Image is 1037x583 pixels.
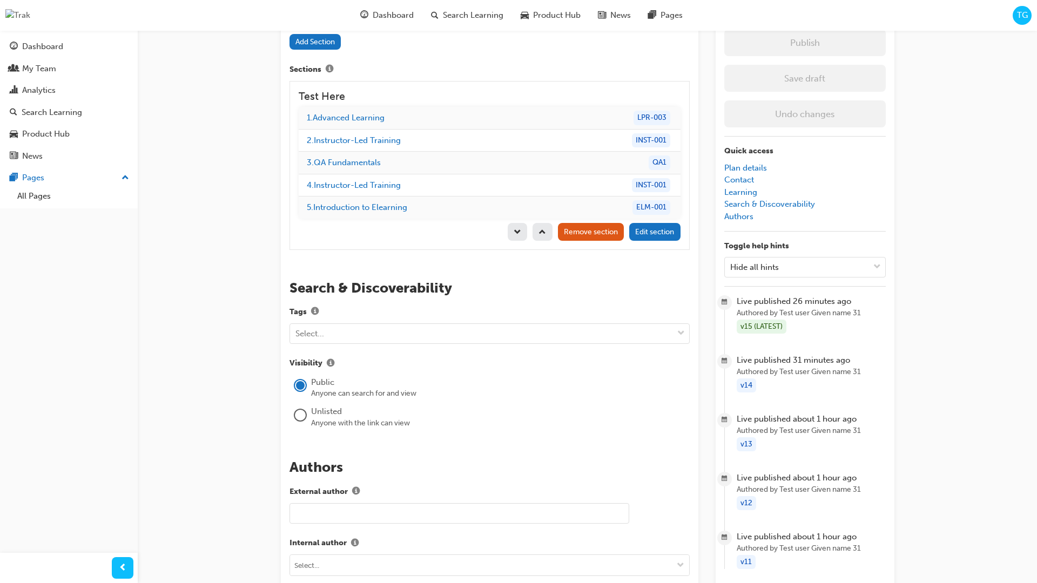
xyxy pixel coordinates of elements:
[737,554,756,569] div: v11
[4,80,133,100] a: Analytics
[4,168,133,188] button: Pages
[22,128,70,140] div: Product Hub
[289,34,341,50] button: Add Section
[724,199,815,209] a: Search & Discoverability
[360,9,368,22] span: guage-icon
[311,418,690,429] div: Anyone with the link can view
[648,9,656,22] span: pages-icon
[508,223,528,241] button: down-icon
[352,487,360,497] span: info-icon
[307,135,401,145] a: 2.Instructor-Led Training
[632,200,670,215] div: ELM-001
[661,9,683,22] span: Pages
[10,130,18,139] span: car-icon
[326,65,333,74] span: info-icon
[724,175,754,185] a: Contact
[22,172,44,184] div: Pages
[634,111,670,125] div: LPR-003
[639,4,691,26] a: pages-iconPages
[10,173,18,183] span: pages-icon
[13,188,133,205] a: All Pages
[512,4,589,26] a: car-iconProduct Hub
[737,425,885,437] span: Authored by Test user Given name 31
[737,484,885,496] span: Authored by Test user Given name 31
[289,305,690,319] label: Tags
[10,86,18,96] span: chart-icon
[635,227,674,236] span: Edit section
[514,228,521,238] span: down-icon
[22,63,56,75] div: My Team
[722,355,728,368] span: calendar-icon
[289,485,690,499] label: External author
[533,223,553,241] button: up-icon
[737,295,885,307] span: Live published 26 minutes ago
[1013,6,1032,25] button: TG
[352,4,422,26] a: guage-iconDashboard
[311,376,690,389] div: Public
[737,378,756,392] div: v14
[289,357,690,371] label: Visibility
[724,29,886,56] button: Publish
[737,496,756,510] div: v12
[724,145,886,158] p: Quick access
[632,133,670,148] div: INST-001
[649,155,670,170] div: QA1
[737,412,885,425] span: Live published about 1 hour ago
[5,9,30,22] img: Trak
[22,40,63,53] div: Dashboard
[533,9,581,22] span: Product Hub
[722,472,728,486] span: calendar-icon
[22,84,56,97] div: Analytics
[311,308,319,317] span: info-icon
[10,42,18,52] span: guage-icon
[4,124,133,144] a: Product Hub
[4,37,133,57] a: Dashboard
[629,223,681,241] button: pencil-iconEdit section
[677,561,684,571] span: down-icon
[347,537,363,551] button: Internal author
[737,543,885,555] span: Authored by Test user Given name 31
[348,485,364,499] button: External author
[4,103,133,123] a: Search Learning
[10,64,18,74] span: people-icon
[289,280,690,297] h2: Search & Discoverability
[737,437,756,451] div: v13
[290,555,689,575] input: Select...
[322,357,339,371] button: Visibility
[119,561,127,575] span: prev-icon
[724,240,886,253] p: Toggle help hints
[4,59,133,79] a: My Team
[737,354,885,366] span: Live published 31 minutes ago
[307,180,401,190] a: 4.Instructor-Led Training
[722,531,728,545] span: calendar-icon
[737,366,885,378] span: Authored by Test user Given name 31
[737,319,786,334] div: v15 (LATEST)
[311,405,690,418] div: Unlisted
[521,9,529,22] span: car-icon
[558,223,624,241] button: trash-iconRemove section
[722,413,728,427] span: calendar-icon
[122,171,129,185] span: up-icon
[610,9,631,22] span: News
[422,4,512,26] a: search-iconSearch Learning
[737,307,885,320] span: Authored by Test user Given name 31
[724,187,757,196] a: Learning
[538,228,546,238] span: up-icon
[351,539,359,548] span: info-icon
[10,108,17,118] span: search-icon
[1017,9,1028,22] span: TG
[724,65,886,92] button: Save draft
[295,328,324,340] div: Select...
[873,260,881,274] span: down-icon
[632,178,670,193] div: INST-001
[4,146,133,166] a: News
[4,35,133,168] button: DashboardMy TeamAnalyticsSearch LearningProduct HubNews
[724,162,767,172] a: Plan details
[724,211,753,221] a: Authors
[737,530,885,543] span: Live published about 1 hour ago
[22,106,82,119] div: Search Learning
[307,113,385,123] a: 1.Advanced Learning
[289,63,690,77] label: Sections
[289,537,690,551] label: Internal author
